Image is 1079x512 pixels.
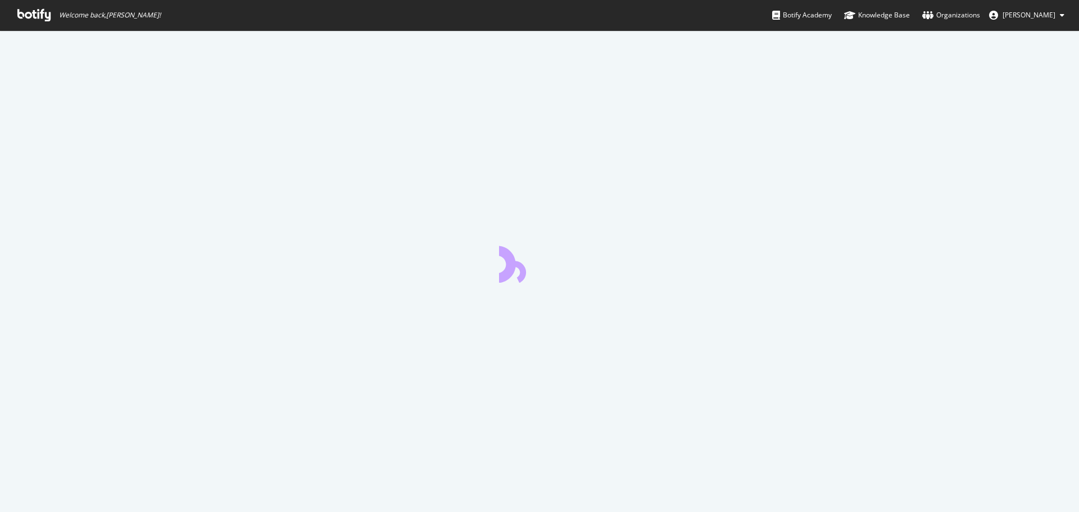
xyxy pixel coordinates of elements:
[844,10,910,21] div: Knowledge Base
[922,10,980,21] div: Organizations
[1003,10,1055,20] span: Kiszlo David
[772,10,832,21] div: Botify Academy
[499,242,580,283] div: animation
[59,11,161,20] span: Welcome back, [PERSON_NAME] !
[980,6,1073,24] button: [PERSON_NAME]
